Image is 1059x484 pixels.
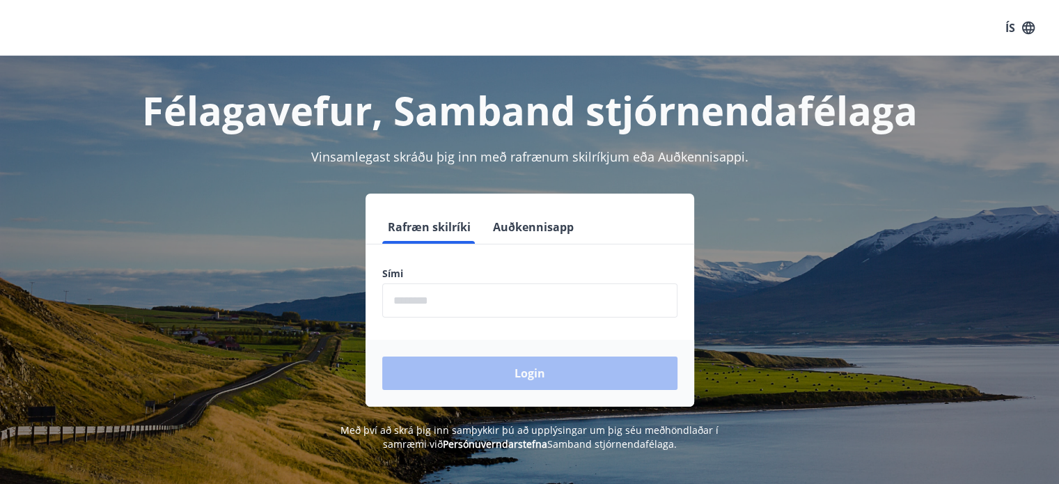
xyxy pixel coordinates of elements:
[311,148,748,165] span: Vinsamlegast skráðu þig inn með rafrænum skilríkjum eða Auðkennisappi.
[443,437,547,451] a: Persónuverndarstefna
[382,267,677,281] label: Sími
[340,423,719,451] span: Með því að skrá þig inn samþykkir þú að upplýsingar um þig séu meðhöndlaðar í samræmi við Samband...
[382,210,476,244] button: Rafræn skilríki
[487,210,579,244] button: Auðkennisapp
[998,15,1042,40] button: ÍS
[45,84,1014,136] h1: Félagavefur, Samband stjórnendafélaga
